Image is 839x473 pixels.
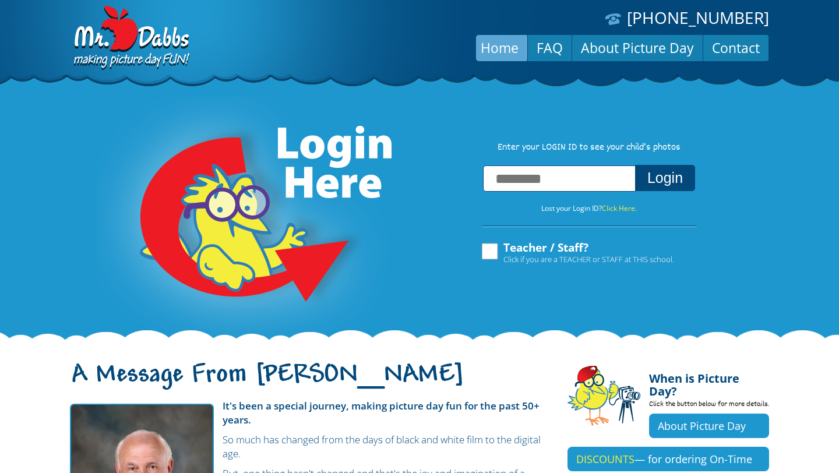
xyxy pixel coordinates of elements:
img: Login Here [96,96,394,341]
a: About Picture Day [572,34,703,62]
p: Lost your Login ID? [470,202,708,215]
a: About Picture Day [649,414,769,438]
a: Click Here. [602,203,637,213]
a: DISCOUNTS— for ordering On-Time [567,447,769,471]
a: Home [472,34,527,62]
span: DISCOUNTS [576,452,634,466]
a: [PHONE_NUMBER] [627,6,769,29]
label: Teacher / Staff? [480,242,674,264]
h1: A Message From [PERSON_NAME] [70,370,550,394]
button: Login [635,165,695,191]
p: So much has changed from the days of black and white film to the digital age. [70,433,550,461]
a: FAQ [528,34,572,62]
p: Click the button below for more details. [649,398,769,414]
img: Dabbs Company [70,6,191,71]
h4: When is Picture Day? [649,365,769,398]
span: Click if you are a TEACHER or STAFF at THIS school. [503,253,674,265]
a: Contact [703,34,769,62]
p: Enter your LOGIN ID to see your child’s photos [470,142,708,154]
strong: It's been a special journey, making picture day fun for the past 50+ years. [223,399,540,426]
